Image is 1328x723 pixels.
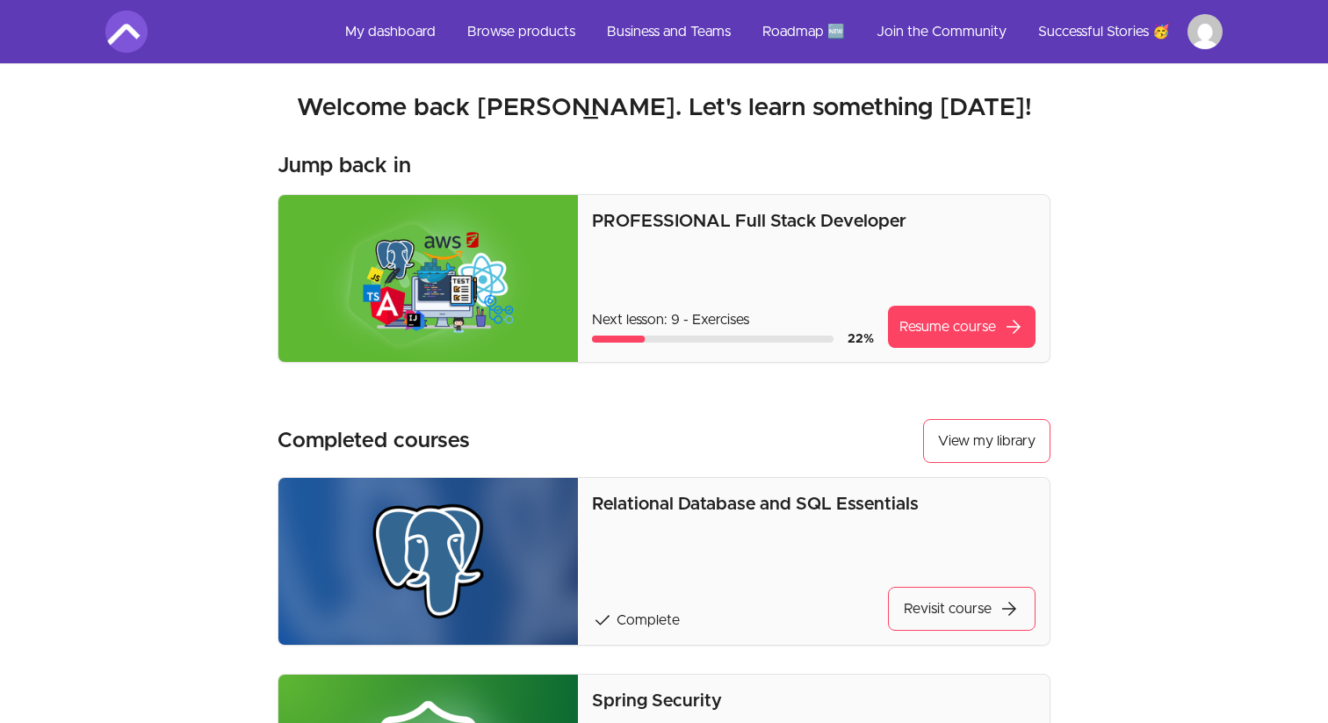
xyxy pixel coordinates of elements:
[748,11,859,53] a: Roadmap 🆕
[278,427,470,455] h3: Completed courses
[105,11,148,53] img: Amigoscode logo
[848,333,874,345] span: 22 %
[923,419,1050,463] a: View my library
[453,11,589,53] a: Browse products
[105,92,1223,124] h2: Welcome back [PERSON_NAME]. Let's learn something [DATE]!
[862,11,1021,53] a: Join the Community
[278,195,578,362] img: Product image for PROFESSIONAL Full Stack Developer
[888,306,1036,348] a: Resume coursearrow_forward
[617,613,680,627] span: Complete
[278,152,411,180] h3: Jump back in
[593,11,745,53] a: Business and Teams
[592,492,1036,517] p: Relational Database and SQL Essentials
[592,309,874,330] p: Next lesson: 9 - Exercises
[592,336,834,343] div: Course progress
[331,11,450,53] a: My dashboard
[592,209,1036,234] p: PROFESSIONAL Full Stack Developer
[999,598,1020,619] span: arrow_forward
[1003,316,1024,337] span: arrow_forward
[1024,11,1184,53] a: Successful Stories 🥳
[592,610,613,631] span: check
[888,587,1036,631] a: Revisit coursearrow_forward
[331,11,1223,53] nav: Main
[1187,14,1223,49] img: Profile image for Derick Azemo
[592,689,1036,713] p: Spring Security
[278,478,578,645] img: Product image for Relational Database and SQL Essentials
